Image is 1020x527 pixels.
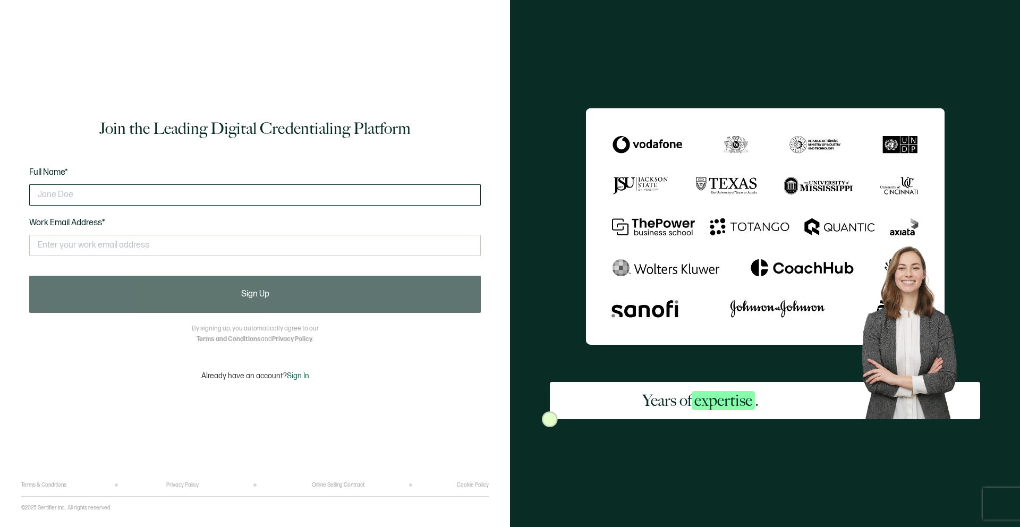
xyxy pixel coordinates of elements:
[29,167,68,177] span: Full Name*
[542,411,558,427] img: Sertifier Signup
[99,118,411,139] h1: Join the Leading Digital Credentialing Platform
[241,290,269,299] span: Sign Up
[29,184,481,206] input: Jane Doe
[642,390,759,411] h2: Years of .
[287,371,309,380] span: Sign In
[29,276,481,313] button: Sign Up
[21,505,112,511] p: ©2025 Sertifier Inc.. All rights reserved.
[29,218,105,228] span: Work Email Address*
[29,235,481,256] input: Enter your work email address
[586,108,945,344] img: Sertifier Signup - Years of <span class="strong-h">expertise</span>.
[21,482,66,488] a: Terms & Conditions
[192,324,319,345] p: By signing up, you automatically agree to our and .
[166,482,199,488] a: Privacy Policy
[201,371,309,380] p: Already have an account?
[197,335,261,343] a: Terms and Conditions
[851,237,980,419] img: Sertifier Signup - Years of <span class="strong-h">expertise</span>. Hero
[272,335,312,343] a: Privacy Policy
[457,482,489,488] a: Cookie Policy
[312,482,364,488] a: Online Selling Contract
[692,391,755,410] span: expertise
